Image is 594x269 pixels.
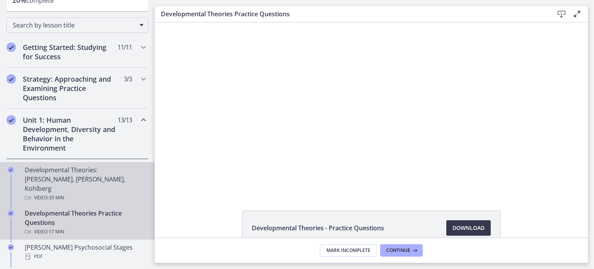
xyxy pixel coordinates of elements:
[124,74,132,84] span: 3 / 3
[155,22,588,193] iframe: Video Lesson
[161,9,541,19] h3: Developmental Theories Practice Questions
[25,193,145,202] div: Video
[25,209,145,236] div: Developmental Theories Practice Questions
[7,43,16,52] i: Completed
[7,115,16,125] i: Completed
[25,252,145,261] div: PDF
[25,227,145,236] div: Video
[380,244,423,257] button: Continue
[8,167,14,173] i: Completed
[452,223,485,233] span: Download
[8,244,14,250] i: Completed
[48,227,64,236] span: · 17 min
[8,210,14,216] i: Completed
[446,220,491,236] a: Download
[252,223,384,233] span: Developmental Theories - Practice Questions
[25,243,145,261] div: [PERSON_NAME] Psychosocial Stages
[320,244,377,257] button: Mark Incomplete
[48,193,64,202] span: · 35 min
[23,115,117,152] h2: Unit 1: Human Development, Diversity and Behavior in the Environment
[118,43,132,52] span: 11 / 11
[118,115,132,125] span: 13 / 13
[13,21,136,29] span: Search by lesson title
[326,247,370,254] span: Mark Incomplete
[25,165,145,202] div: Developmental Theories: [PERSON_NAME], [PERSON_NAME], Kohlberg
[6,17,148,33] div: Search by lesson title
[7,74,16,84] i: Completed
[23,43,117,61] h2: Getting Started: Studying for Success
[23,74,117,102] h2: Strategy: Approaching and Examining Practice Questions
[386,247,410,254] span: Continue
